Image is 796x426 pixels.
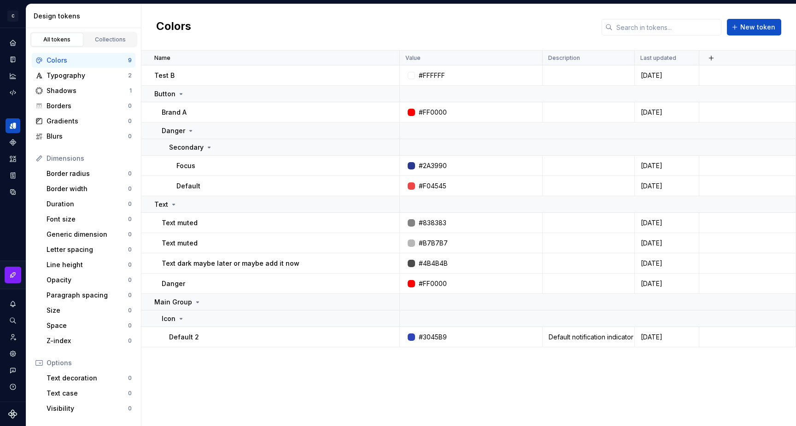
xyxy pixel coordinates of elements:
[128,170,132,177] div: 0
[6,85,20,100] a: Code automation
[635,181,698,191] div: [DATE]
[128,322,132,329] div: 0
[419,333,447,342] div: #3045B9
[32,99,135,113] a: Borders0
[635,71,698,80] div: [DATE]
[8,409,18,419] svg: Supernova Logo
[162,108,187,117] p: Brand A
[34,36,80,43] div: All tokens
[47,199,128,209] div: Duration
[6,297,20,311] button: Notifications
[47,260,128,269] div: Line height
[6,69,20,83] a: Analytics
[43,212,135,227] a: Font size0
[47,230,128,239] div: Generic dimension
[128,276,132,284] div: 0
[43,288,135,303] a: Paragraph spacing0
[128,307,132,314] div: 0
[2,6,24,26] button: C
[47,71,128,80] div: Typography
[43,333,135,348] a: Z-index0
[6,152,20,166] a: Assets
[43,386,135,401] a: Text case0
[162,259,299,268] p: Text dark maybe later or maybe add it now
[88,36,134,43] div: Collections
[43,318,135,333] a: Space0
[419,181,446,191] div: #F04545
[635,279,698,288] div: [DATE]
[162,126,185,135] p: Danger
[740,23,775,32] span: New token
[419,239,448,248] div: #B7B7B7
[635,161,698,170] div: [DATE]
[47,275,128,285] div: Opacity
[43,371,135,385] a: Text decoration0
[6,168,20,183] a: Storybook stories
[613,19,721,35] input: Search in tokens...
[128,390,132,397] div: 0
[43,401,135,416] a: Visibility0
[635,108,698,117] div: [DATE]
[162,239,198,248] p: Text muted
[128,292,132,299] div: 0
[162,314,176,323] p: Icon
[6,313,20,328] div: Search ⌘K
[6,330,20,344] div: Invite team
[6,52,20,67] a: Documentation
[47,132,128,141] div: Blurs
[47,184,128,193] div: Border width
[128,185,132,193] div: 0
[6,35,20,50] a: Home
[6,118,20,133] a: Design tokens
[47,373,128,383] div: Text decoration
[548,54,580,62] p: Description
[43,242,135,257] a: Letter spacing0
[154,71,175,80] p: Test B
[162,279,185,288] p: Danger
[635,218,698,228] div: [DATE]
[640,54,676,62] p: Last updated
[128,117,132,125] div: 0
[47,336,128,345] div: Z-index
[6,346,20,361] a: Settings
[128,133,132,140] div: 0
[128,231,132,238] div: 0
[128,200,132,208] div: 0
[156,19,191,35] h2: Colors
[419,218,446,228] div: #838383
[419,279,447,288] div: #FF0000
[43,166,135,181] a: Border radius0
[176,161,195,170] p: Focus
[47,154,132,163] div: Dimensions
[47,56,128,65] div: Colors
[6,185,20,199] a: Data sources
[43,227,135,242] a: Generic dimension0
[47,101,128,111] div: Borders
[419,108,447,117] div: #FF0000
[128,261,132,268] div: 0
[43,273,135,287] a: Opacity0
[47,358,132,368] div: Options
[34,12,137,21] div: Design tokens
[128,102,132,110] div: 0
[32,114,135,128] a: Gradients0
[727,19,781,35] button: New token
[419,71,445,80] div: #FFFFFF
[43,197,135,211] a: Duration0
[128,337,132,344] div: 0
[176,181,200,191] p: Default
[419,161,447,170] div: #2A3990
[6,135,20,150] a: Components
[47,169,128,178] div: Border radius
[128,57,132,64] div: 9
[32,53,135,68] a: Colors9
